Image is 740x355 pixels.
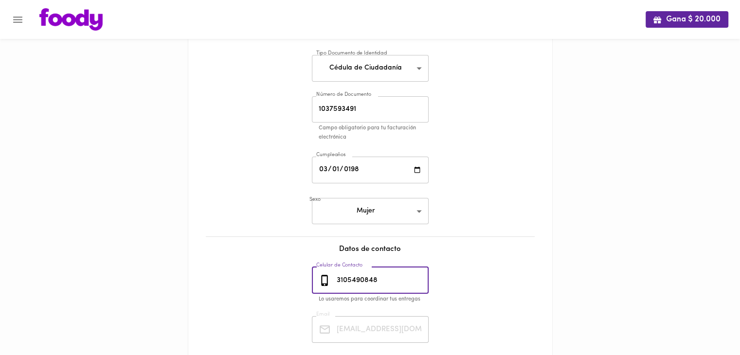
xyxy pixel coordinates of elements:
input: Tu Email [335,316,429,343]
button: Menu [6,8,30,32]
input: 3010000000 [335,267,429,294]
div: Datos de contacto [198,244,542,264]
span: Gana $ 20.000 [653,15,721,24]
input: Número de Documento [312,96,429,123]
p: Lo usaremos para coordinar tus entregas [319,295,435,304]
button: Gana $ 20.000 [646,11,728,27]
label: Sexo [309,196,321,203]
div: Cédula de Ciudadanía [312,55,429,82]
div: Mujer [312,198,429,225]
img: logo.png [39,8,103,31]
p: Campo obligatorio para tu facturación electrónica [319,124,435,142]
iframe: Messagebird Livechat Widget [684,299,730,345]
